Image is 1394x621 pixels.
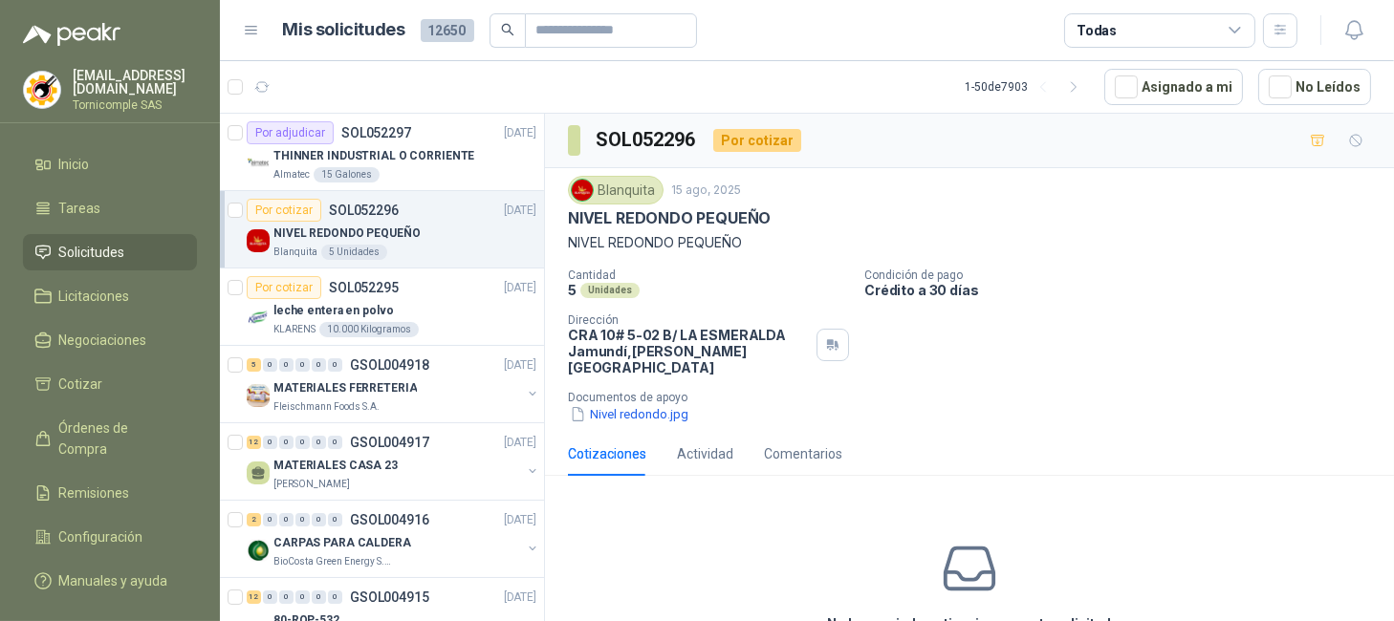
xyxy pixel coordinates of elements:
div: Por adjudicar [247,121,334,144]
p: 15 ago, 2025 [671,182,741,200]
div: 0 [263,513,277,526]
p: Condición de pago [864,268,1386,282]
p: KLARENS [273,322,316,337]
p: [EMAIL_ADDRESS][DOMAIN_NAME] [73,69,197,96]
a: Cotizar [23,366,197,402]
p: [DATE] [504,511,536,529]
p: Dirección [568,313,809,327]
div: 0 [279,590,294,604]
a: Solicitudes [23,234,197,270]
p: GSOL004916 [350,513,429,526]
span: Solicitudes [59,242,125,263]
div: 2 [247,513,261,526]
div: 0 [295,358,310,372]
p: Documentos de apoyo [568,391,1386,404]
a: Por cotizarSOL052296[DATE] Company LogoNIVEL REDONDO PEQUEÑOBlanquita5 Unidades [220,191,544,268]
a: Licitaciones [23,278,197,314]
div: 5 Unidades [321,245,387,260]
p: [PERSON_NAME] [273,477,350,492]
p: [DATE] [504,356,536,375]
img: Company Logo [247,152,270,175]
a: Órdenes de Compra [23,410,197,467]
p: GSOL004918 [350,358,429,372]
div: 15 Galones [314,167,380,182]
p: THINNER INDUSTRIAL O CORRIENTE [273,147,474,165]
a: Tareas [23,190,197,226]
div: 0 [312,436,326,449]
a: Inicio [23,146,197,182]
p: CARPAS PARA CALDERA [273,534,411,552]
img: Company Logo [247,384,270,407]
div: 0 [295,590,310,604]
span: Cotizar [59,374,103,395]
p: SOL052296 [329,203,399,217]
span: search [501,23,514,36]
div: 0 [312,590,326,604]
div: 0 [328,590,342,604]
div: 0 [263,358,277,372]
div: 0 [312,358,326,372]
h3: SOL052296 [596,125,698,155]
a: Por adjudicarSOL052297[DATE] Company LogoTHINNER INDUSTRIAL O CORRIENTEAlmatec15 Galones [220,114,544,191]
img: Company Logo [572,180,593,201]
div: 0 [295,436,310,449]
div: 0 [279,358,294,372]
div: 0 [328,358,342,372]
p: GSOL004917 [350,436,429,449]
img: Company Logo [247,539,270,562]
div: Comentarios [764,443,842,464]
span: Licitaciones [59,286,130,307]
div: Unidades [580,283,640,298]
a: Por cotizarSOL052295[DATE] Company Logoleche entera en polvoKLARENS10.000 Kilogramos [220,268,544,346]
a: 5 0 0 0 0 0 GSOL004918[DATE] Company LogoMATERIALES FERRETERIAFleischmann Foods S.A. [247,353,540,415]
p: [DATE] [504,434,536,452]
span: Tareas [59,198,101,219]
p: [DATE] [504,124,536,142]
p: NIVEL REDONDO PEQUEÑO [568,232,1371,253]
div: 5 [247,358,261,372]
div: 0 [263,436,277,449]
span: Inicio [59,154,90,175]
p: GSOL004915 [350,590,429,604]
div: 0 [279,436,294,449]
span: Manuales y ayuda [59,570,168,591]
p: Almatec [273,167,310,182]
p: MATERIALES CASA 23 [273,457,398,475]
span: Remisiones [59,482,130,503]
p: Tornicomple SAS [73,99,197,111]
div: 0 [295,513,310,526]
p: Blanquita [273,245,317,260]
span: Negociaciones [59,330,147,351]
a: Remisiones [23,475,197,511]
div: Por cotizar [247,199,321,222]
p: leche entera en polvo [273,302,393,320]
span: Configuración [59,526,143,547]
div: 10.000 Kilogramos [319,322,419,337]
p: CRA 10# 5-02 B/ LA ESMERALDA Jamundí , [PERSON_NAME][GEOGRAPHIC_DATA] [568,327,809,375]
p: 5 [568,282,577,298]
div: 0 [328,436,342,449]
div: Todas [1077,20,1117,41]
p: SOL052295 [329,281,399,294]
img: Company Logo [247,229,270,252]
p: Crédito a 30 días [864,282,1386,298]
p: [DATE] [504,589,536,607]
div: Por cotizar [247,276,321,299]
button: Asignado a mi [1104,69,1243,105]
p: Cantidad [568,268,849,282]
div: Cotizaciones [568,443,646,464]
p: NIVEL REDONDO PEQUEÑO [568,208,771,228]
a: 2 0 0 0 0 0 GSOL004916[DATE] Company LogoCARPAS PARA CALDERABioCosta Green Energy S.A.S [247,508,540,569]
h1: Mis solicitudes [283,16,405,44]
div: 0 [263,590,277,604]
p: [DATE] [504,202,536,220]
p: SOL052297 [341,126,411,139]
a: Manuales y ayuda [23,563,197,599]
p: BioCosta Green Energy S.A.S [273,554,394,569]
a: 12 0 0 0 0 0 GSOL004917[DATE] MATERIALES CASA 23[PERSON_NAME] [247,431,540,492]
button: No Leídos [1258,69,1371,105]
div: 0 [312,513,326,526]
div: 1 - 50 de 7903 [965,72,1089,102]
span: 12650 [421,19,474,42]
p: Fleischmann Foods S.A. [273,399,380,415]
